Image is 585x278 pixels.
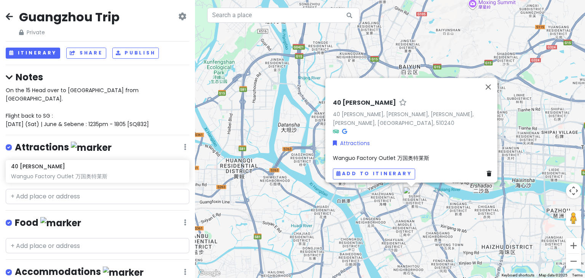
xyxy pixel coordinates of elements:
[333,154,429,162] span: Wanguo Factory Outlet 万国奥特莱斯
[333,99,396,107] h6: 40 [PERSON_NAME]
[572,273,583,277] a: Terms (opens in new tab)
[6,48,60,59] button: Itinerary
[197,268,222,278] img: Google
[502,273,534,278] button: Keyboard shortcuts
[6,86,149,128] span: On the 15 Head over to [GEOGRAPHIC_DATA] from [GEOGRAPHIC_DATA]. Flight back to SG : [DATE] (Sat)...
[6,238,189,253] input: + Add place or address
[487,170,494,178] a: Delete place
[112,48,159,59] button: Publish
[566,211,581,226] button: Drag Pegman onto the map to open Street View
[11,173,184,180] div: Wanguo Factory Outlet 万国奥特莱斯
[333,168,415,179] button: Add to itinerary
[6,189,189,204] input: + Add place or address
[399,99,407,107] a: Star place
[566,254,581,269] button: Zoom out
[342,129,347,134] i: Google Maps
[207,8,360,23] input: Search a place
[15,141,112,154] h4: Attractions
[479,78,497,96] button: Close
[333,139,370,148] a: Attractions
[19,28,120,37] span: Private
[403,187,420,203] div: 40 Qian Jin Lu
[11,163,65,170] h6: 40 [PERSON_NAME]
[566,238,581,253] button: Zoom in
[333,129,339,134] i: Tripadvisor
[71,142,112,153] img: marker
[6,71,189,83] h4: Notes
[566,183,581,198] button: Map camera controls
[19,9,120,25] h2: Guangzhou Trip
[333,110,474,127] a: 40 [PERSON_NAME], [PERSON_NAME], [PERSON_NAME], [PERSON_NAME], [GEOGRAPHIC_DATA], 510240
[66,48,106,59] button: Share
[40,217,81,229] img: marker
[539,273,567,277] span: Map data ©2025
[15,217,81,229] h4: Food
[197,268,222,278] a: Open this area in Google Maps (opens a new window)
